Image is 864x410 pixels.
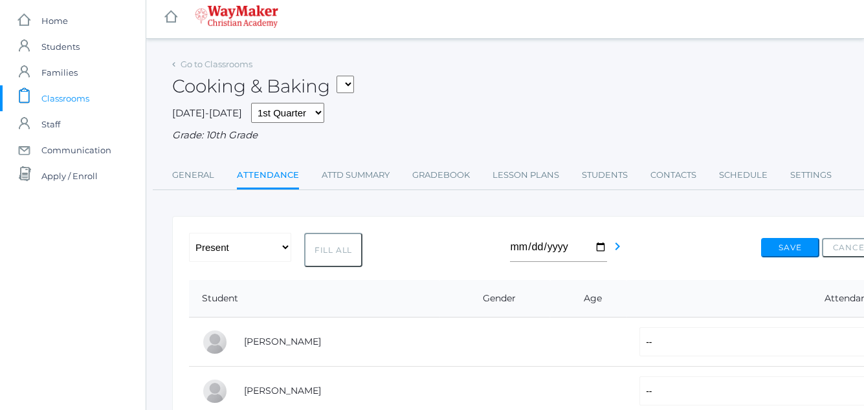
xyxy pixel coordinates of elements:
h2: Cooking & Baking [172,76,354,96]
div: Zoe Carr [202,329,228,355]
a: Students [582,162,628,188]
th: Age [550,280,627,318]
span: Families [41,59,78,85]
img: waymaker-logo-stack-white-1602f2b1af18da31a5905e9982d058868370996dac5278e84edea6dabf9a3315.png [195,5,278,28]
a: Lesson Plans [493,162,559,188]
span: Students [41,34,80,59]
i: chevron_right [610,239,625,254]
th: Gender [439,280,549,318]
th: Student [189,280,439,318]
span: Staff [41,111,60,137]
a: General [172,162,214,188]
a: Attendance [237,162,299,190]
a: Contacts [650,162,696,188]
span: Communication [41,137,111,163]
div: Reese Carr [202,378,228,404]
a: Go to Classrooms [181,59,252,69]
span: Classrooms [41,85,89,111]
button: Fill All [304,233,362,267]
span: Apply / Enroll [41,163,98,189]
a: Schedule [719,162,768,188]
button: Save [761,238,819,257]
span: Home [41,8,68,34]
a: Settings [790,162,832,188]
a: chevron_right [610,244,625,257]
a: [PERSON_NAME] [244,385,321,396]
a: [PERSON_NAME] [244,336,321,347]
span: [DATE]-[DATE] [172,107,242,119]
a: Gradebook [412,162,470,188]
a: Attd Summary [322,162,390,188]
